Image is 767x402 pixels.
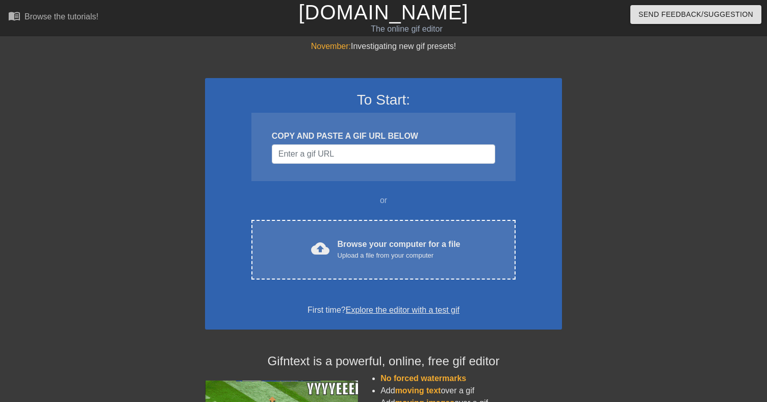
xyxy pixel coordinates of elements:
[218,91,549,109] h3: To Start:
[311,42,351,51] span: November:
[8,10,20,22] span: menu_book
[8,10,98,26] a: Browse the tutorials!
[24,12,98,21] div: Browse the tutorials!
[205,354,562,369] h4: Gifntext is a powerful, online, free gif editor
[395,386,441,395] span: moving text
[630,5,761,24] button: Send Feedback/Suggestion
[218,304,549,316] div: First time?
[380,374,466,383] span: No forced watermarks
[272,130,495,142] div: COPY AND PASTE A GIF URL BELOW
[338,250,461,261] div: Upload a file from your computer
[380,385,562,397] li: Add over a gif
[232,194,535,207] div: or
[311,239,329,258] span: cloud_upload
[298,1,468,23] a: [DOMAIN_NAME]
[638,8,753,21] span: Send Feedback/Suggestion
[272,144,495,164] input: Username
[338,238,461,261] div: Browse your computer for a file
[205,40,562,53] div: Investigating new gif presets!
[346,306,459,314] a: Explore the editor with a test gif
[261,23,552,35] div: The online gif editor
